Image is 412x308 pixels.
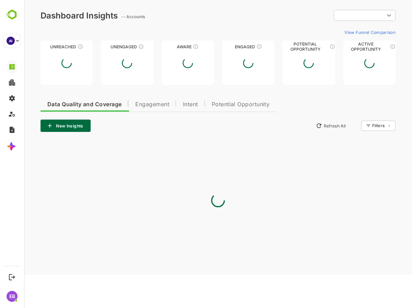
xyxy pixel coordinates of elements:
[348,123,360,128] div: Filters
[16,120,67,132] button: New Insights
[319,44,371,49] div: Active Opportunity
[347,120,371,132] div: Filters
[7,272,16,282] button: Logout
[188,102,246,107] span: Potential Opportunity
[289,120,325,131] button: Refresh All
[318,27,371,38] button: View Funnel Comparison
[259,44,311,49] div: Potential Opportunity
[232,44,238,49] div: These accounts are warm, further nurturing would qualify them to MQAs
[77,44,129,49] div: Unengaged
[54,44,59,49] div: These accounts have not been engaged with for a defined time period
[23,102,98,107] span: Data Quality and Coverage
[198,44,250,49] div: Engaged
[310,9,371,22] div: ​
[306,44,311,49] div: These accounts are MQAs and can be passed on to Inside Sales
[97,14,123,19] ag: -- Accounts
[169,44,174,49] div: These accounts have just entered the buying cycle and need further nurturing
[16,11,94,21] div: Dashboard Insights
[114,44,120,49] div: These accounts have not shown enough engagement and need nurturing
[16,44,69,49] div: Unreached
[7,37,15,45] div: AI
[366,44,371,49] div: These accounts have open opportunities which might be at any of the Sales Stages
[111,102,145,107] span: Engagement
[159,102,174,107] span: Intent
[3,8,21,21] img: BambooboxLogoMark.f1c84d78b4c51b1a7b5f700c9845e183.svg
[7,291,18,302] div: EB
[138,44,190,49] div: Aware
